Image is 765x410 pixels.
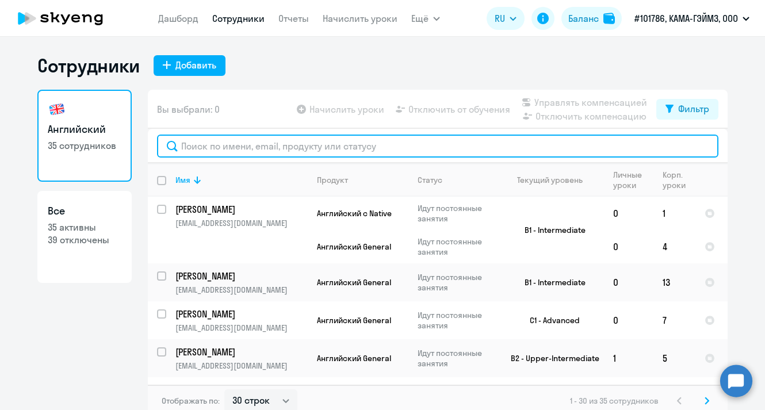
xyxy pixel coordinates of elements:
[175,203,305,216] p: [PERSON_NAME]
[157,135,718,158] input: Поиск по имени, email, продукту или статусу
[175,175,307,185] div: Имя
[48,233,121,246] p: 39 отключены
[411,12,429,25] span: Ещё
[323,13,397,24] a: Начислить уроки
[175,218,307,228] p: [EMAIL_ADDRESS][DOMAIN_NAME]
[495,12,505,25] span: RU
[634,12,738,25] p: #101786, КАМА-ГЭЙМЗ, ООО
[497,301,604,339] td: C1 - Advanced
[604,339,653,377] td: 1
[497,339,604,377] td: B2 - Upper-Intermediate
[418,236,496,257] p: Идут постоянные занятия
[317,242,391,252] span: Английский General
[48,139,121,152] p: 35 сотрудников
[175,175,190,185] div: Имя
[175,270,305,282] p: [PERSON_NAME]
[517,175,583,185] div: Текущий уровень
[317,175,348,185] div: Продукт
[418,272,496,293] p: Идут постоянные занятия
[418,203,496,224] p: Идут постоянные занятия
[653,197,695,230] td: 1
[48,100,66,118] img: english
[317,208,392,219] span: Английский с Native
[175,361,307,371] p: [EMAIL_ADDRESS][DOMAIN_NAME]
[158,13,198,24] a: Дашборд
[568,12,599,25] div: Баланс
[175,308,307,320] a: [PERSON_NAME]
[175,270,307,282] a: [PERSON_NAME]
[48,221,121,233] p: 35 активны
[653,301,695,339] td: 7
[317,277,391,288] span: Английский General
[48,122,121,137] h3: Английский
[48,204,121,219] h3: Все
[175,346,307,358] a: [PERSON_NAME]
[653,263,695,301] td: 13
[506,175,603,185] div: Текущий уровень
[175,323,307,333] p: [EMAIL_ADDRESS][DOMAIN_NAME]
[175,203,307,216] a: [PERSON_NAME]
[317,353,391,363] span: Английский General
[613,170,653,190] div: Личные уроки
[37,90,132,182] a: Английский35 сотрудников
[317,315,391,325] span: Английский General
[37,191,132,283] a: Все35 активны39 отключены
[175,308,305,320] p: [PERSON_NAME]
[497,263,604,301] td: B1 - Intermediate
[175,58,216,72] div: Добавить
[37,54,140,77] h1: Сотрудники
[418,175,442,185] div: Статус
[175,384,307,396] a: [PERSON_NAME]
[604,301,653,339] td: 0
[175,346,305,358] p: [PERSON_NAME]
[175,384,305,396] p: [PERSON_NAME]
[497,197,604,263] td: B1 - Intermediate
[561,7,622,30] button: Балансbalance
[653,230,695,263] td: 4
[212,13,265,24] a: Сотрудники
[656,99,718,120] button: Фильтр
[487,7,525,30] button: RU
[418,310,496,331] p: Идут постоянные занятия
[663,170,695,190] div: Корп. уроки
[570,396,659,406] span: 1 - 30 из 35 сотрудников
[278,13,309,24] a: Отчеты
[629,5,755,32] button: #101786, КАМА-ГЭЙМЗ, ООО
[154,55,225,76] button: Добавить
[678,102,709,116] div: Фильтр
[653,339,695,377] td: 5
[175,285,307,295] p: [EMAIL_ADDRESS][DOMAIN_NAME]
[411,7,440,30] button: Ещё
[604,263,653,301] td: 0
[162,396,220,406] span: Отображать по:
[418,348,496,369] p: Идут постоянные занятия
[157,102,220,116] span: Вы выбрали: 0
[604,197,653,230] td: 0
[603,13,615,24] img: balance
[604,230,653,263] td: 0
